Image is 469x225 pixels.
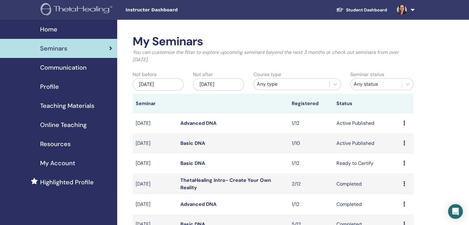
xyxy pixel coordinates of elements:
span: My Account [40,158,75,168]
td: Ready to Certify [333,153,400,174]
td: [DATE] [133,113,177,133]
th: Status [333,94,400,113]
h2: My Seminars [133,35,413,49]
a: Advanced DNA [180,120,216,126]
span: Home [40,25,57,34]
label: Seminar status [350,71,384,78]
div: [DATE] [133,78,184,91]
span: Teaching Materials [40,101,94,110]
td: Completed [333,194,400,215]
img: default.jpg [397,5,407,15]
a: Basic DNA [180,160,205,166]
div: Any type [257,80,326,88]
span: Communication [40,63,87,72]
td: 1/12 [289,113,333,133]
td: Completed [333,174,400,194]
td: [DATE] [133,174,177,194]
label: Course type [253,71,281,78]
th: Seminar [133,94,177,113]
td: Active Published [333,133,400,153]
span: Highlighted Profile [40,178,94,187]
span: Instructor Dashboard [125,7,218,13]
label: Not after [193,71,213,78]
td: [DATE] [133,153,177,174]
label: Not before [133,71,157,78]
td: [DATE] [133,133,177,153]
img: graduation-cap-white.svg [336,7,344,12]
span: Seminars [40,44,67,53]
th: Registered [289,94,333,113]
a: Basic DNA [180,140,205,146]
td: 1/12 [289,153,333,174]
div: [DATE] [193,78,244,91]
a: ThetaHealing Intro- Create Your Own Reality [180,177,271,191]
td: [DATE] [133,194,177,215]
span: Online Teaching [40,120,87,129]
span: Profile [40,82,59,91]
p: You can customize the filter to explore upcoming seminars beyond the next 3 months or check out s... [133,49,413,63]
a: Student Dashboard [331,4,392,16]
td: 2/12 [289,174,333,194]
td: 1/12 [289,194,333,215]
a: Advanced DNA [180,201,216,207]
span: Resources [40,139,71,149]
td: Active Published [333,113,400,133]
td: 1/10 [289,133,333,153]
div: Any status [354,80,399,88]
img: logo.png [41,3,114,17]
div: Open Intercom Messenger [448,204,463,219]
